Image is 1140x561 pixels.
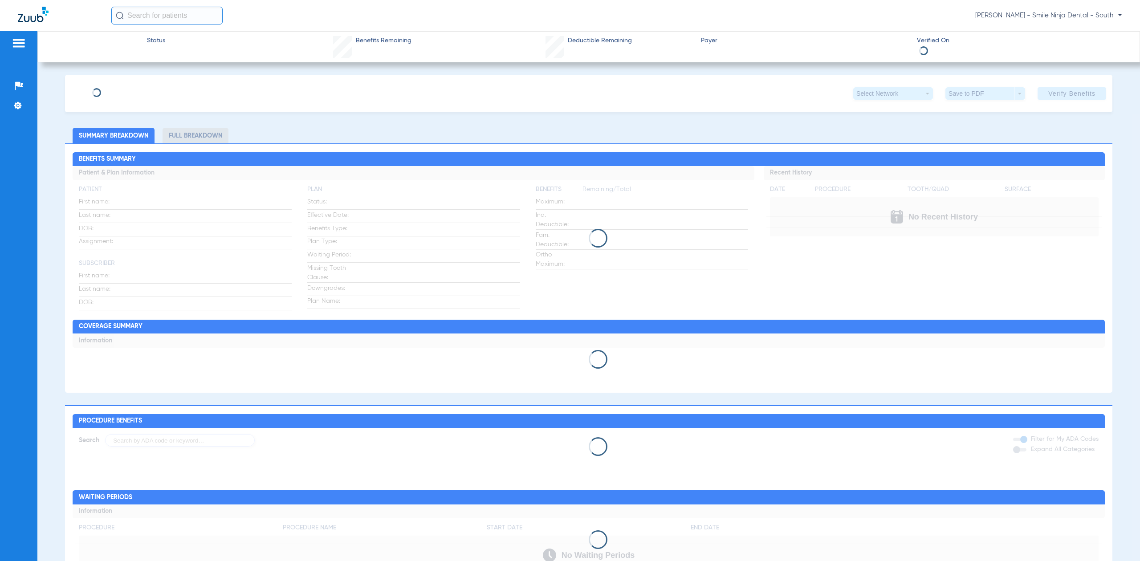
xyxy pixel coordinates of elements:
h2: Coverage Summary [73,320,1104,334]
span: Verified On [917,36,1125,45]
img: Zuub Logo [18,7,49,22]
img: Search Icon [116,12,124,20]
span: Benefits Remaining [356,36,411,45]
li: Full Breakdown [163,128,228,143]
span: Deductible Remaining [568,36,632,45]
span: [PERSON_NAME] - Smile Ninja Dental - South [975,11,1122,20]
input: Search for patients [111,7,223,24]
h2: Procedure Benefits [73,414,1104,428]
img: hamburger-icon [12,38,26,49]
span: Status [147,36,165,45]
span: Payer [701,36,909,45]
li: Summary Breakdown [73,128,155,143]
h2: Waiting Periods [73,490,1104,504]
h2: Benefits Summary [73,152,1104,167]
